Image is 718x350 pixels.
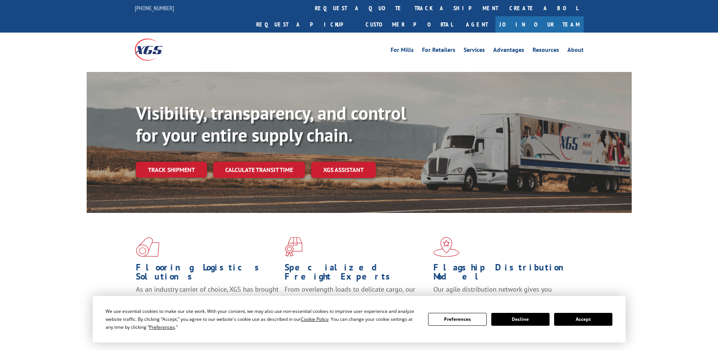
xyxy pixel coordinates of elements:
a: Services [464,47,485,55]
div: We use essential cookies to make our site work. With your consent, we may also use non-essential ... [106,307,419,331]
button: Preferences [428,313,486,326]
button: Accept [554,313,612,326]
a: XGS ASSISTANT [311,162,376,178]
a: [PHONE_NUMBER] [135,4,174,12]
span: As an industry carrier of choice, XGS has brought innovation and dedication to flooring logistics... [136,285,279,312]
a: For Retailers [422,47,455,55]
span: Our agile distribution network gives you nationwide inventory management on demand. [433,285,573,303]
a: About [567,47,584,55]
h1: Flooring Logistics Solutions [136,263,279,285]
a: For Mills [391,47,414,55]
a: Calculate transit time [213,162,305,178]
img: xgs-icon-flagship-distribution-model-red [433,237,459,257]
span: Preferences [149,324,175,330]
button: Decline [491,313,550,326]
a: Advantages [493,47,524,55]
a: Track shipment [136,162,207,178]
img: xgs-icon-focused-on-flooring-red [285,237,302,257]
a: Resources [533,47,559,55]
span: Cookie Policy [301,316,329,322]
h1: Flagship Distribution Model [433,263,576,285]
img: xgs-icon-total-supply-chain-intelligence-red [136,237,159,257]
a: Agent [458,16,495,33]
h1: Specialized Freight Experts [285,263,428,285]
p: From overlength loads to delicate cargo, our experienced staff knows the best way to move your fr... [285,285,428,319]
div: Cookie Consent Prompt [93,296,626,342]
a: Join Our Team [495,16,584,33]
b: Visibility, transparency, and control for your entire supply chain. [136,101,406,147]
a: Request a pickup [251,16,360,33]
a: Customer Portal [360,16,458,33]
